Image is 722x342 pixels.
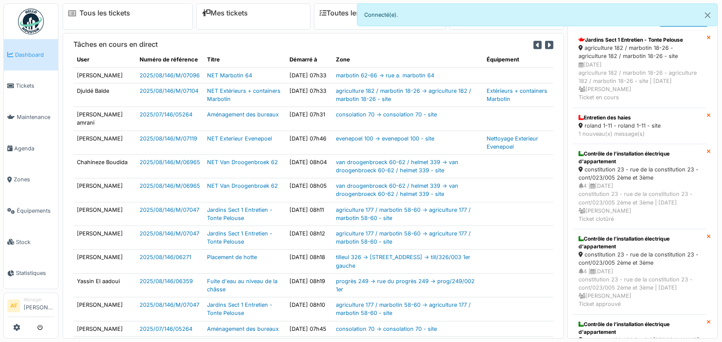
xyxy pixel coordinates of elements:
a: Tickets [4,70,58,102]
a: 2025/08/146/M/06965 [140,159,200,165]
a: progrès 249 -> rue du progrès 249 -> prog/249/002 1er [336,278,475,293]
a: Contrôle de l’installation électrique d'appartement constitution 23 - rue de la constitution 23 -... [573,229,707,314]
a: Extérieurs + containers Marbotin [487,88,547,102]
a: Aménagement des bureaux [207,111,279,118]
a: AF Manager[PERSON_NAME] [7,296,55,317]
span: Équipements [17,207,55,215]
a: Stock [4,226,58,258]
td: [PERSON_NAME] amrani [73,107,136,131]
a: Agenda [4,133,58,164]
a: Zones [4,164,58,195]
a: Mes tickets [202,9,248,17]
td: [DATE] 08h19 [286,273,332,297]
a: Dashboard [4,39,58,70]
li: AF [7,299,20,312]
a: tilleul 326 -> [STREET_ADDRESS] -> till/326/003 1er gauche [336,254,470,269]
a: Jardins Sect 1 Entretien - Tonte Pelouse agriculture 182 / marbotin 18-26 - agriculture 182 / mar... [573,30,707,107]
a: agriculture 177 / marbotin 58-60 -> agriculture 177 / marbotin 58-60 - site [336,207,471,221]
div: [DATE] agriculture 182 / marbotin 18-26 - agriculture 182 / marbotin 18-26 - site | [DATE] [PERSO... [579,61,701,102]
a: 2025/08/146/M/07119 [140,135,197,142]
a: Toutes les tâches [320,9,384,17]
td: [PERSON_NAME] [73,226,136,250]
a: marbotin 62-66 -> rue a. marbotin 64 [336,72,434,79]
td: [DATE] 08h12 [286,226,332,250]
th: Titre [204,52,286,67]
td: [PERSON_NAME] [73,131,136,154]
a: Contrôle de l’installation électrique d'appartement constitution 23 - rue de la constitution 23 -... [573,144,707,229]
div: 4 | [DATE] constitution 23 - rue de la constitution 23 - cont/023/005 2ème et 3ème | [DATE] [PERS... [579,267,701,308]
th: Zone [332,52,483,67]
a: NET Extérieurs + containers Marbotin [207,88,280,102]
div: 1 nouveau(x) message(s) [579,130,701,138]
a: evenepoel 100 -> evenepoel 100 - site [336,135,434,142]
a: van droogenbroeck 60-62 / helmet 339 -> van droogenbroeck 60-62 / helmet 339 - site [336,159,458,174]
a: 2025/08/146/M/06965 [140,183,200,189]
span: Zones [14,175,55,183]
td: [PERSON_NAME] [73,297,136,321]
td: [DATE] 08h05 [286,178,332,202]
div: constitution 23 - rue de la constitution 23 - cont/023/005 2ème et 3ème [579,165,701,182]
td: [DATE] 07h33 [286,83,332,107]
span: translation missing: fr.shared.user [77,56,89,63]
a: 2025/07/146/05264 [140,326,192,332]
td: [DATE] 08h18 [286,250,332,273]
div: Manager [24,296,55,303]
a: 2025/08/146/M/07047 [140,207,199,213]
a: NET Marbotin 64 [207,72,252,79]
td: [DATE] 08h11 [286,202,332,226]
a: Entretien des haies roland 1-11 - roland 1-11 - site 1 nouveau(x) message(s) [573,108,707,144]
a: NET Exterieur Evenepoel [207,135,272,142]
a: Jardins Sect 1 Entretien - Tonte Pelouse [207,207,272,221]
span: Statistiques [16,269,55,277]
td: [PERSON_NAME] [73,202,136,226]
span: Dashboard [15,51,55,59]
span: Stock [16,238,55,246]
td: Djuldé Balde [73,83,136,107]
th: Démarré à [286,52,332,67]
a: 2025/08/146/M/07047 [140,230,199,237]
td: [DATE] 07h45 [286,321,332,336]
td: [PERSON_NAME] [73,178,136,202]
div: constitution 23 - rue de la constitution 23 - cont/023/005 2ème et 3ème [579,250,701,267]
a: Équipements [4,195,58,226]
td: Chahineze Boudida [73,154,136,178]
span: Agenda [14,144,55,153]
div: 4 | [DATE] constitution 23 - rue de la constitution 23 - cont/023/005 2ème et 3ème | [DATE] [PERS... [579,182,701,223]
a: Maintenance [4,101,58,133]
a: Statistiques [4,258,58,289]
td: [PERSON_NAME] [73,321,136,336]
td: [DATE] 07h31 [286,107,332,131]
td: [DATE] 08h10 [286,297,332,321]
a: Jardins Sect 1 Entretien - Tonte Pelouse [207,302,272,316]
a: Fuite d'eau au niveau de la châsse [207,278,277,293]
a: consolation 70 -> consolation 70 - site [336,111,437,118]
div: roland 1-11 - roland 1-11 - site [579,122,701,130]
a: agriculture 177 / marbotin 58-60 -> agriculture 177 / marbotin 58-60 - site [336,230,471,245]
th: Équipement [483,52,553,67]
a: Aménagement des bureaux [207,326,279,332]
a: van droogenbroeck 60-62 / helmet 339 -> van droogenbroeck 60-62 / helmet 339 - site [336,183,458,197]
a: agriculture 177 / marbotin 58-60 -> agriculture 177 / marbotin 58-60 - site [336,302,471,316]
a: Placement de hotte [207,254,257,260]
a: NET Van Droogenbroek 62 [207,183,278,189]
div: Jardins Sect 1 Entretien - Tonte Pelouse [579,36,701,44]
li: [PERSON_NAME] [24,296,55,315]
td: [DATE] 07h46 [286,131,332,154]
div: Contrôle de l’installation électrique d'appartement [579,150,701,165]
td: [DATE] 08h04 [286,154,332,178]
div: Connecté(e). [357,3,718,26]
a: consolation 70 -> consolation 70 - site [336,326,437,332]
a: Tous les tickets [79,9,130,17]
td: [PERSON_NAME] [73,250,136,273]
img: Badge_color-CXgf-gQk.svg [18,9,44,34]
div: agriculture 182 / marbotin 18-26 - agriculture 182 / marbotin 18-26 - site [579,44,701,60]
div: Entretien des haies [579,114,701,122]
span: Tickets [16,82,55,90]
a: agriculture 182 / marbotin 18-26 -> agriculture 182 / marbotin 18-26 - site [336,88,471,102]
a: 2025/08/146/M/07047 [140,302,199,308]
a: 2025/08/146/M/07096 [140,72,200,79]
a: 2025/08/146/M/07104 [140,88,198,94]
a: 2025/08/146/06359 [140,278,193,284]
a: Jardins Sect 1 Entretien - Tonte Pelouse [207,230,272,245]
a: 2025/08/146/06271 [140,254,191,260]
